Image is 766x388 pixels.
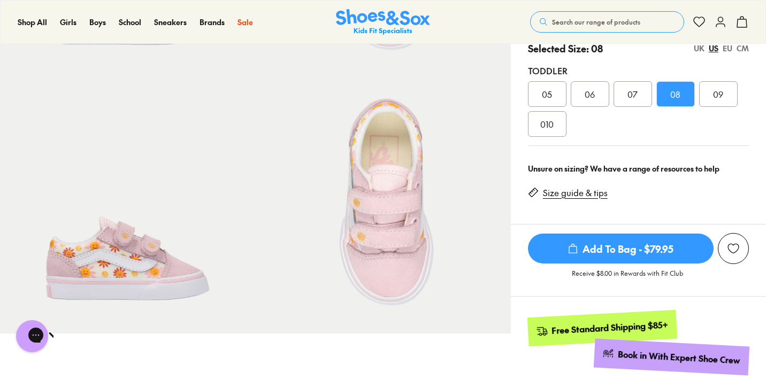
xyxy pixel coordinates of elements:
a: Sneakers [154,17,187,28]
span: Shop All [18,17,47,27]
div: Book in With Expert Shoe Crew [618,348,741,367]
div: CM [737,43,749,54]
span: School [119,17,141,27]
a: Boys [89,17,106,28]
span: 010 [540,118,554,130]
span: Sneakers [154,17,187,27]
span: Girls [60,17,76,27]
div: Free Standard Shipping $85+ [551,319,668,337]
a: Size guide & tips [543,187,608,199]
button: Add To Bag - $79.95 [528,233,714,264]
a: Sale [238,17,253,28]
div: Toddler [528,64,749,77]
img: Old Skool V Sunshine Inf G Pastel Pink [255,78,510,333]
iframe: Gorgias live chat messenger [11,316,53,356]
button: Search our range of products [530,11,684,33]
a: Girls [60,17,76,28]
a: Book in With Expert Shoe Crew [594,339,749,376]
span: Sale [238,17,253,27]
span: Boys [89,17,106,27]
div: EU [723,43,732,54]
a: Free Standard Shipping $85+ [527,310,677,346]
span: 06 [585,88,595,100]
p: Receive $8.00 in Rewards with Fit Club [572,268,683,288]
a: School [119,17,141,28]
p: Selected Size: 08 [528,41,603,56]
div: UK [694,43,704,54]
a: Shop All [18,17,47,28]
a: Shoes & Sox [336,9,430,35]
div: Unsure on sizing? We have a range of resources to help [528,163,749,174]
button: Add to Wishlist [718,233,749,264]
span: 05 [542,88,552,100]
img: SNS_Logo_Responsive.svg [336,9,430,35]
span: Brands [200,17,225,27]
div: US [709,43,718,54]
span: 09 [713,88,723,100]
span: Search our range of products [552,17,640,27]
a: Brands [200,17,225,28]
span: Add To Bag - $79.95 [528,234,714,263]
span: 07 [627,88,638,100]
span: 08 [670,88,680,100]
